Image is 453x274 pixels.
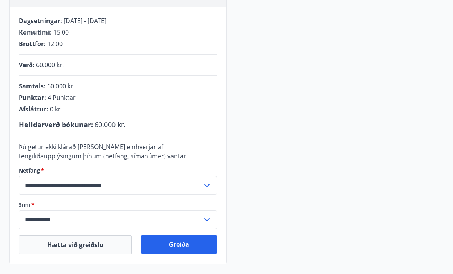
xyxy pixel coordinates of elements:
span: Heildarverð bókunar : [19,120,93,129]
span: 60.000 kr. [94,120,126,129]
span: [DATE] - [DATE] [64,17,106,25]
span: 4 Punktar [48,93,76,102]
span: 0 kr. [50,105,62,113]
span: Komutími : [19,28,52,37]
button: Hætta við greiðslu [19,235,132,254]
span: 60.000 kr. [47,82,75,90]
span: 12:00 [47,40,63,48]
span: Punktar : [19,93,46,102]
span: Verð : [19,61,35,69]
span: 60.000 kr. [36,61,64,69]
span: Brottför : [19,40,46,48]
span: Þú getur ekki klárað [PERSON_NAME] einhverjar af tengiliðaupplýsingum þínum (netfang, símanúmer) ... [19,143,188,160]
button: Greiða [141,235,217,254]
span: Samtals : [19,82,46,90]
span: Dagsetningar : [19,17,62,25]
span: Afsláttur : [19,105,48,113]
span: 15:00 [53,28,69,37]
label: Sími [19,201,217,209]
label: Netfang [19,167,217,174]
